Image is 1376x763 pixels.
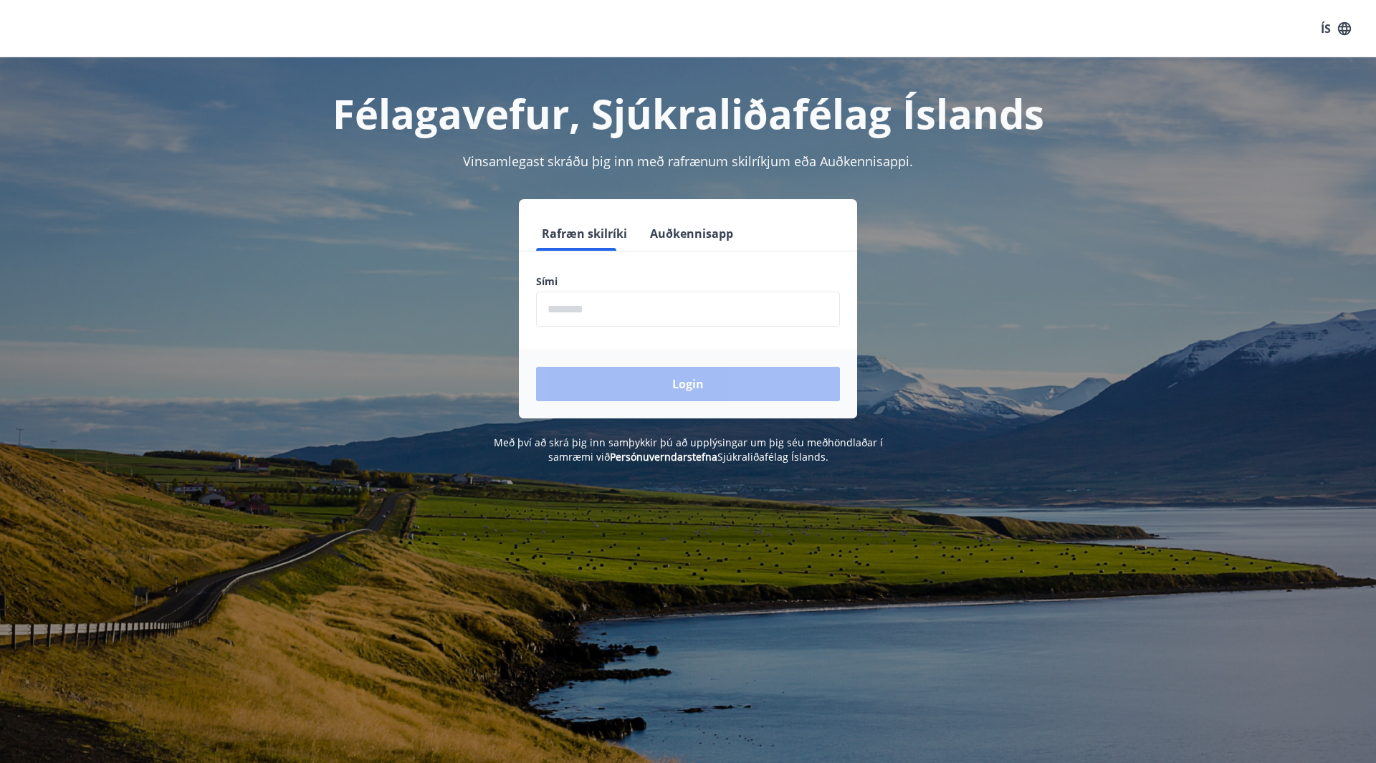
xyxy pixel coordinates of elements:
[1313,16,1359,42] button: ÍS
[610,450,717,464] a: Persónuverndarstefna
[536,216,633,251] button: Rafræn skilríki
[189,86,1187,140] h1: Félagavefur, Sjúkraliðafélag Íslands
[494,436,883,464] span: Með því að skrá þig inn samþykkir þú að upplýsingar um þig séu meðhöndlaðar í samræmi við Sjúkral...
[644,216,739,251] button: Auðkennisapp
[536,274,840,289] label: Sími
[463,153,913,170] span: Vinsamlegast skráðu þig inn með rafrænum skilríkjum eða Auðkennisappi.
